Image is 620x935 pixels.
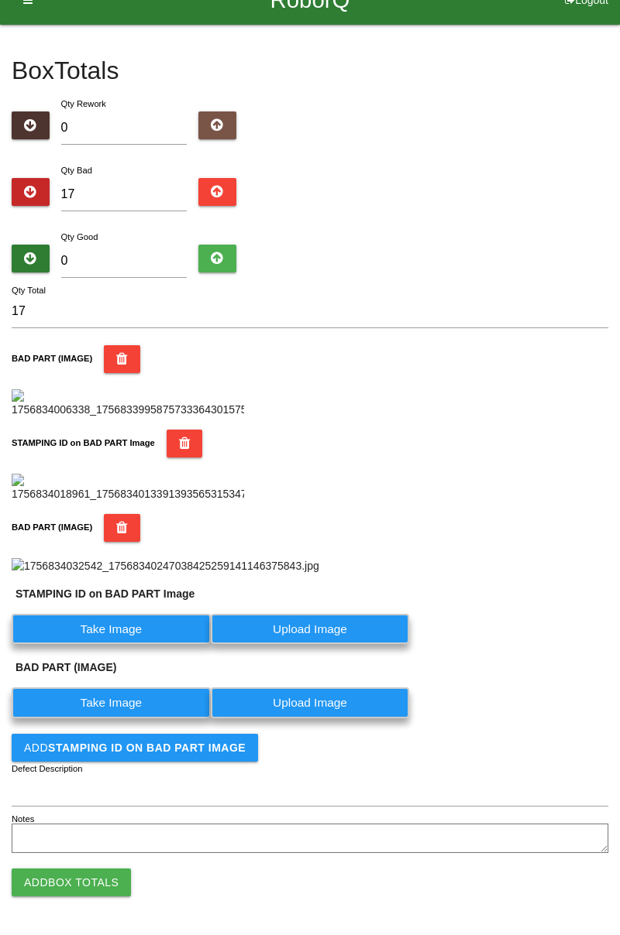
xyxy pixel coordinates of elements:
h4: Box Totals [12,57,608,84]
label: Qty Bad [61,166,92,175]
button: BAD PART (IMAGE) [104,514,140,542]
label: Upload Image [211,614,410,644]
b: BAD PART (IMAGE) [12,522,92,532]
label: Defect Description [12,762,83,776]
label: Qty Rework [61,99,106,108]
label: Upload Image [211,687,410,718]
label: Take Image [12,687,211,718]
img: 1756834006338_17568339958757333643015752094331.jpg [12,389,244,418]
b: BAD PART (IMAGE) [15,661,116,673]
b: STAMPING ID on BAD PART Image [12,438,155,447]
button: AddBox Totals [12,868,131,896]
img: 1756834032542_17568340247038425259141146375843.jpg [12,558,319,574]
label: Notes [12,813,34,826]
img: 1756834018961_17568340133913935653153475955778.jpg [12,474,244,502]
label: Qty Good [61,232,98,241]
label: Take Image [12,614,211,644]
label: Qty Total [12,284,46,297]
b: STAMPING ID on BAD PART Image [48,741,246,754]
button: BAD PART (IMAGE) [104,345,140,373]
b: BAD PART (IMAGE) [12,354,92,363]
button: AddSTAMPING ID on BAD PART Image [12,734,258,762]
b: STAMPING ID on BAD PART Image [15,587,195,600]
button: STAMPING ID on BAD PART Image [167,430,203,457]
